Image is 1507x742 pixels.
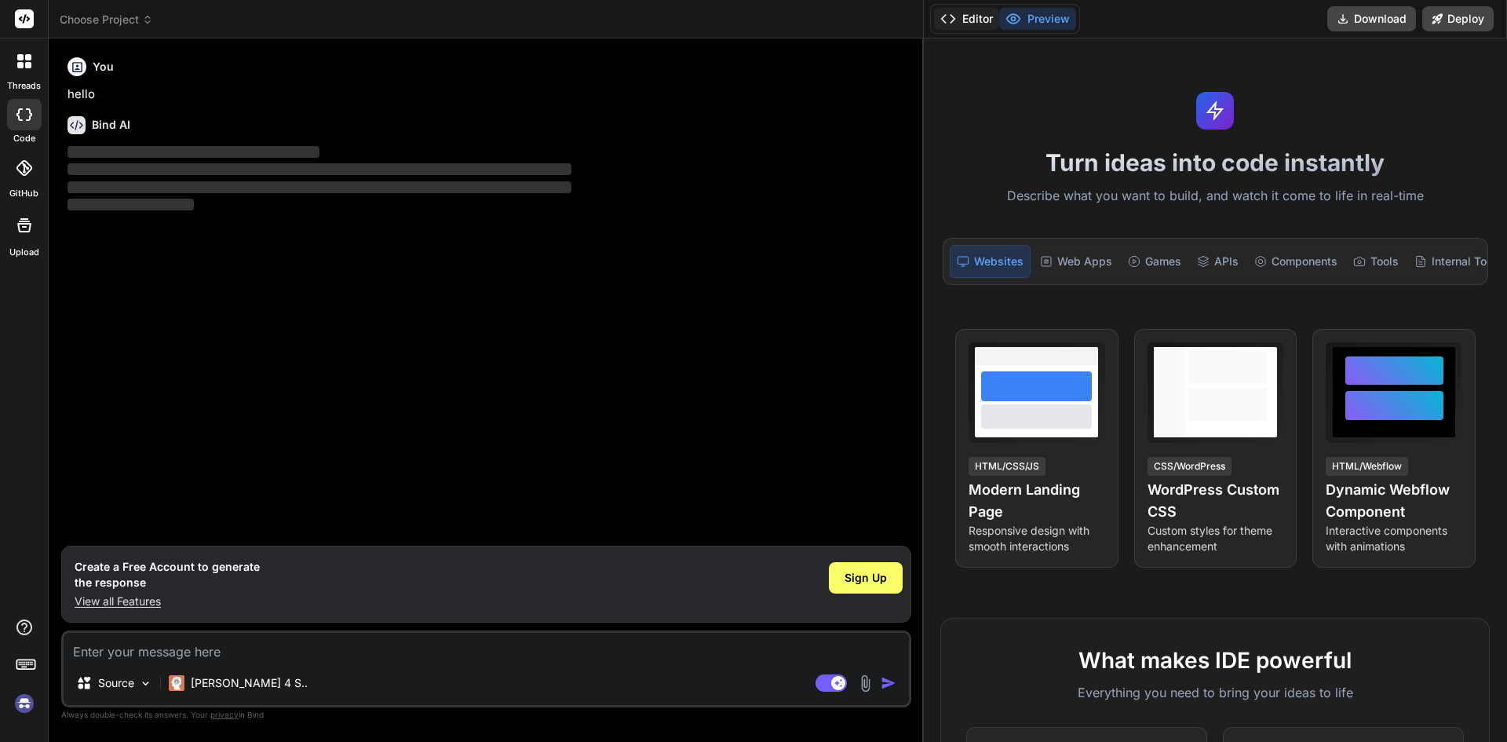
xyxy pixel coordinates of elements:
label: GitHub [9,187,38,200]
button: Preview [999,8,1076,30]
span: View Prompt [1210,342,1277,358]
h1: Create a Free Account to generate the response [75,559,260,590]
span: ‌ [68,199,194,210]
div: HTML/CSS/JS [969,457,1045,476]
img: attachment [856,674,874,693]
div: Tools [1347,245,1405,278]
h4: Modern Landing Page [969,479,1105,523]
h1: Turn ideas into code instantly [933,148,1498,177]
div: HTML/Webflow [1326,457,1408,476]
h4: WordPress Custom CSS [1148,479,1284,523]
h6: You [93,59,114,75]
span: ‌ [68,163,571,175]
p: Describe what you want to build, and watch it come to life in real-time [933,186,1498,207]
button: Editor [934,8,999,30]
img: icon [881,675,896,691]
h4: Dynamic Webflow Component [1326,479,1462,523]
button: Download [1327,6,1416,31]
div: Components [1248,245,1344,278]
label: code [13,132,35,145]
p: Always double-check its answers. Your in Bind [61,707,911,722]
span: Choose Project [60,12,153,27]
button: Deploy [1422,6,1494,31]
img: signin [11,690,38,717]
div: Games [1122,245,1188,278]
img: Pick Models [139,677,152,690]
p: Everything you need to bring your ideas to life [966,683,1464,702]
div: APIs [1191,245,1245,278]
p: Interactive components with animations [1326,523,1462,554]
span: View Prompt [1388,342,1456,358]
h2: What makes IDE powerful [966,644,1464,677]
span: Sign Up [845,570,887,586]
p: hello [68,86,908,104]
img: Claude 4 Sonnet [169,675,184,691]
p: View all Features [75,594,260,609]
span: privacy [210,710,239,719]
span: ‌ [68,181,571,193]
label: threads [7,79,41,93]
div: Web Apps [1034,245,1118,278]
span: ‌ [68,146,319,158]
label: Upload [9,246,39,259]
p: [PERSON_NAME] 4 S.. [191,675,308,691]
h6: Bind AI [92,117,130,133]
div: CSS/WordPress [1148,457,1232,476]
div: Websites [950,245,1031,278]
p: Responsive design with smooth interactions [969,523,1105,554]
p: Custom styles for theme enhancement [1148,523,1284,554]
p: Source [98,675,134,691]
span: View Prompt [1031,342,1099,358]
